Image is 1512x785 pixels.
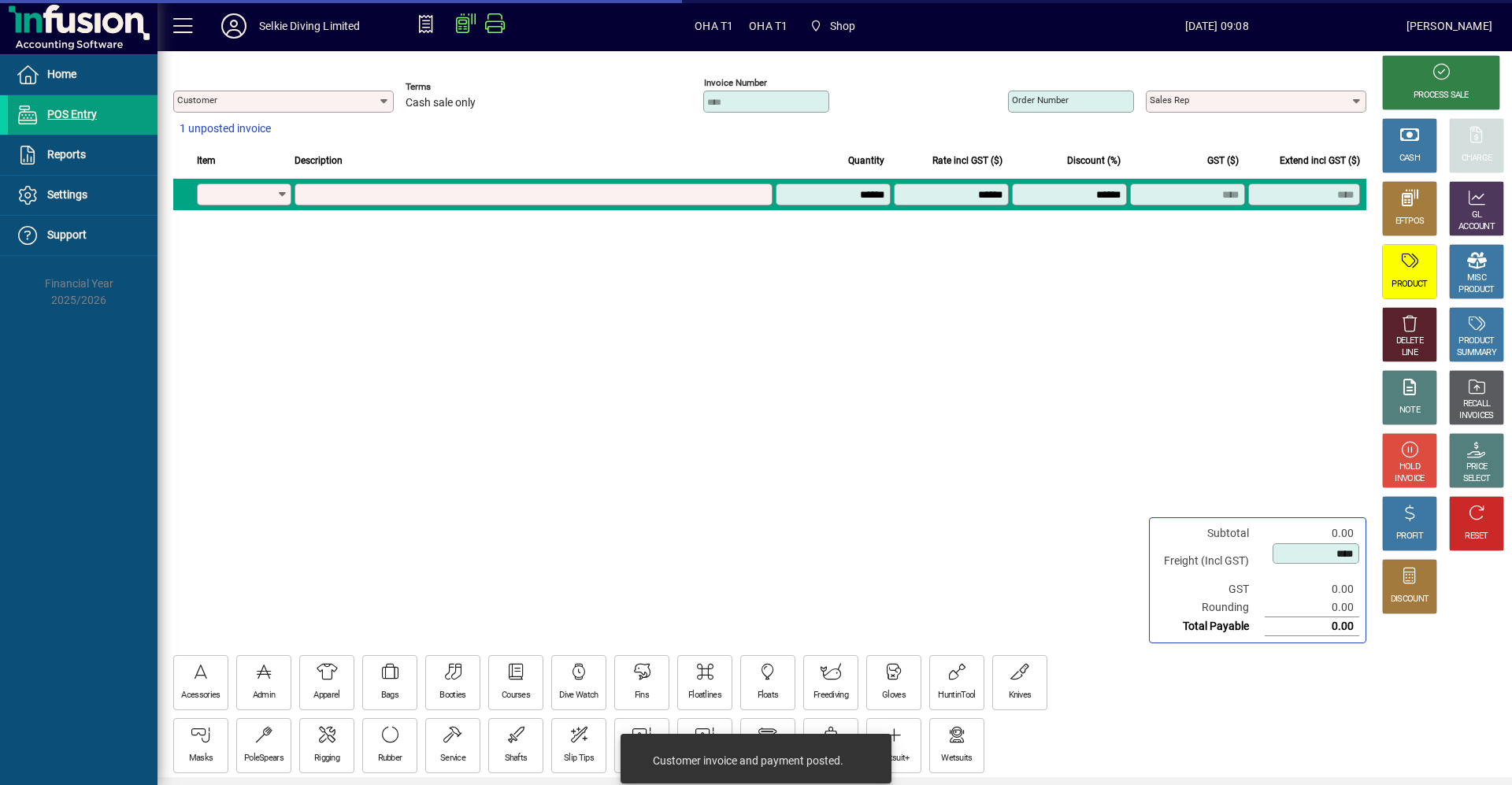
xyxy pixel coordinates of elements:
[559,690,598,702] div: Dive Watch
[259,13,361,39] div: Selkie Diving Limited
[1458,221,1495,233] div: ACCOUNT
[189,753,213,765] div: Masks
[1012,94,1069,106] mat-label: Order number
[47,188,87,201] span: Settings
[1265,598,1359,617] td: 0.00
[1463,398,1491,410] div: RECALL
[830,13,856,39] span: Shop
[932,152,1002,169] span: Rate incl GST ($)
[1391,594,1429,605] div: DISCOUNT
[1466,461,1488,473] div: PRICE
[197,152,216,169] span: Item
[653,753,843,768] div: Customer invoice and payment posted.
[1156,542,1265,580] td: Freight (Incl GST)
[181,690,220,702] div: Acessories
[1156,617,1265,636] td: Total Payable
[1265,617,1359,636] td: 0.00
[1265,580,1359,598] td: 0.00
[1395,216,1425,228] div: EFTPOS
[1406,13,1492,39] div: [PERSON_NAME]
[1067,152,1121,169] span: Discount (%)
[1265,524,1359,542] td: 0.00
[253,690,276,702] div: Admin
[941,753,972,765] div: Wetsuits
[1399,405,1420,417] div: NOTE
[406,97,476,109] span: Cash sale only
[1156,524,1265,542] td: Subtotal
[440,753,465,765] div: Service
[1399,153,1420,165] div: CASH
[1462,153,1492,165] div: CHARGE
[1396,335,1423,347] div: DELETE
[1458,335,1494,347] div: PRODUCT
[749,13,787,39] span: OHA T1
[878,753,909,765] div: Wetsuit+
[1395,473,1424,485] div: INVOICE
[8,176,157,215] a: Settings
[1150,94,1189,106] mat-label: Sales rep
[695,13,733,39] span: OHA T1
[1465,531,1488,542] div: RESET
[848,152,884,169] span: Quantity
[406,82,500,92] span: Terms
[1402,347,1417,359] div: LINE
[177,94,217,106] mat-label: Customer
[1399,461,1420,473] div: HOLD
[173,115,277,143] button: 1 unposted invoice
[1396,531,1423,542] div: PROFIT
[704,77,767,88] mat-label: Invoice number
[1414,90,1469,102] div: PROCESS SALE
[381,690,398,702] div: Bags
[47,108,97,120] span: POS Entry
[938,690,975,702] div: HuntinTool
[1392,279,1427,291] div: PRODUCT
[813,690,848,702] div: Freediving
[1028,13,1406,39] span: [DATE] 09:08
[635,690,649,702] div: Fins
[8,55,157,94] a: Home
[803,12,862,40] span: Shop
[758,690,779,702] div: Floats
[313,690,339,702] div: Apparel
[47,228,87,241] span: Support
[244,753,283,765] div: PoleSpears
[1458,284,1494,296] div: PRODUCT
[180,120,271,137] span: 1 unposted invoice
[502,690,530,702] div: Courses
[1207,152,1239,169] span: GST ($)
[378,753,402,765] div: Rubber
[439,690,465,702] div: Booties
[314,753,339,765] div: Rigging
[1280,152,1360,169] span: Extend incl GST ($)
[209,12,259,40] button: Profile
[47,148,86,161] span: Reports
[1472,209,1482,221] div: GL
[1156,598,1265,617] td: Rounding
[1156,580,1265,598] td: GST
[505,753,528,765] div: Shafts
[8,135,157,175] a: Reports
[1463,473,1491,485] div: SELECT
[882,690,906,702] div: Gloves
[1009,690,1032,702] div: Knives
[688,690,721,702] div: Floatlines
[1459,410,1493,422] div: INVOICES
[1457,347,1496,359] div: SUMMARY
[8,216,157,255] a: Support
[47,68,76,80] span: Home
[295,152,343,169] span: Description
[1467,272,1486,284] div: MISC
[564,753,594,765] div: Slip Tips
